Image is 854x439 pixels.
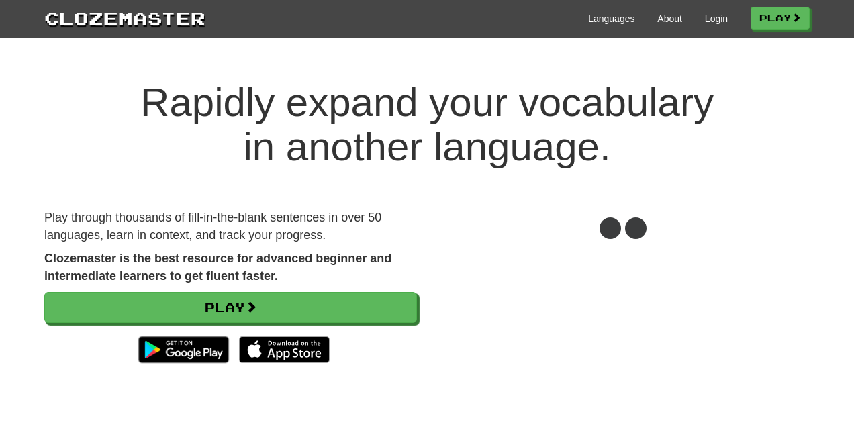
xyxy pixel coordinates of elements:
a: Clozemaster [44,5,205,30]
a: Play [44,292,417,323]
p: Play through thousands of fill-in-the-blank sentences in over 50 languages, learn in context, and... [44,209,417,244]
a: Login [705,12,728,26]
img: Get it on Google Play [132,330,236,370]
a: Play [751,7,810,30]
strong: Clozemaster is the best resource for advanced beginner and intermediate learners to get fluent fa... [44,252,391,283]
a: About [657,12,682,26]
img: Download_on_the_App_Store_Badge_US-UK_135x40-25178aeef6eb6b83b96f5f2d004eda3bffbb37122de64afbaef7... [239,336,330,363]
a: Languages [588,12,634,26]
